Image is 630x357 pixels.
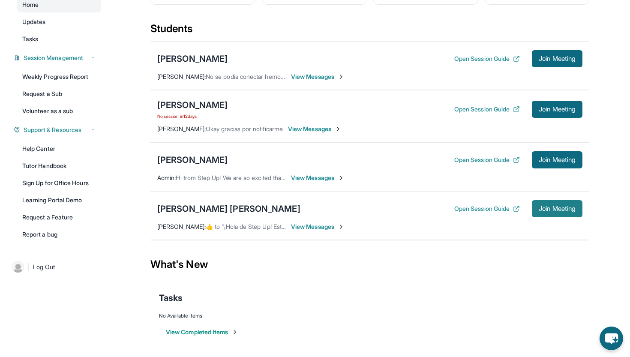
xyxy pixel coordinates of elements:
[17,210,101,225] a: Request a Feature
[150,22,589,41] div: Students
[159,292,183,304] span: Tasks
[539,107,576,112] span: Join Meeting
[288,125,342,133] span: View Messages
[539,206,576,211] span: Join Meeting
[157,73,206,80] span: [PERSON_NAME] :
[33,263,55,271] span: Log Out
[157,203,300,215] div: [PERSON_NAME] [PERSON_NAME]
[22,0,39,9] span: Home
[157,53,228,65] div: [PERSON_NAME]
[166,328,238,336] button: View Completed Items
[157,113,228,120] span: No session in 12 days
[27,262,30,272] span: |
[17,141,101,156] a: Help Center
[532,101,582,118] button: Join Meeting
[532,151,582,168] button: Join Meeting
[24,126,81,134] span: Support & Resources
[291,72,345,81] span: View Messages
[338,174,345,181] img: Chevron-Right
[454,105,520,114] button: Open Session Guide
[600,327,623,350] button: chat-button
[22,18,46,26] span: Updates
[338,73,345,80] img: Chevron-Right
[17,175,101,191] a: Sign Up for Office Hours
[532,200,582,217] button: Join Meeting
[12,261,24,273] img: user-img
[17,158,101,174] a: Tutor Handbook
[454,54,520,63] button: Open Session Guide
[17,31,101,47] a: Tasks
[22,35,38,43] span: Tasks
[157,223,206,230] span: [PERSON_NAME] :
[206,73,378,80] span: No se podia conectar hemos estado teniendo algo de problema
[20,54,96,62] button: Session Management
[9,258,101,276] a: |Log Out
[157,125,206,132] span: [PERSON_NAME] :
[20,126,96,134] button: Support & Resources
[24,54,83,62] span: Session Management
[539,56,576,61] span: Join Meeting
[291,222,345,231] span: View Messages
[17,86,101,102] a: Request a Sub
[291,174,345,182] span: View Messages
[17,69,101,84] a: Weekly Progress Report
[17,227,101,242] a: Report a bug
[150,246,589,283] div: What's New
[159,312,581,319] div: No Available Items
[338,223,345,230] img: Chevron-Right
[157,99,228,111] div: [PERSON_NAME]
[157,174,176,181] span: Admin :
[157,154,228,166] div: [PERSON_NAME]
[335,126,342,132] img: Chevron-Right
[454,204,520,213] button: Open Session Guide
[17,14,101,30] a: Updates
[17,103,101,119] a: Volunteer as a sub
[532,50,582,67] button: Join Meeting
[539,157,576,162] span: Join Meeting
[17,192,101,208] a: Learning Portal Demo
[206,125,283,132] span: Okay gracias por notificarme
[454,156,520,164] button: Open Session Guide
